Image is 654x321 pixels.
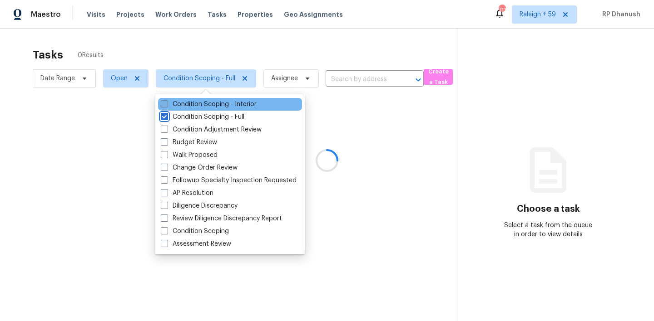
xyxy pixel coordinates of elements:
label: Walk Proposed [161,151,218,160]
label: Condition Scoping [161,227,229,236]
label: Condition Scoping - Interior [161,100,257,109]
div: 711 [499,5,505,15]
label: Followup Specialty Inspection Requested [161,176,297,185]
label: Budget Review [161,138,217,147]
label: Diligence Discrepancy [161,201,238,210]
label: Condition Adjustment Review [161,125,262,134]
label: Review Diligence Discrepancy Report [161,214,282,223]
label: Condition Scoping - Full [161,112,244,122]
label: AP Resolution [161,189,213,198]
label: Change Order Review [161,163,238,172]
label: Assessment Review [161,239,231,248]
